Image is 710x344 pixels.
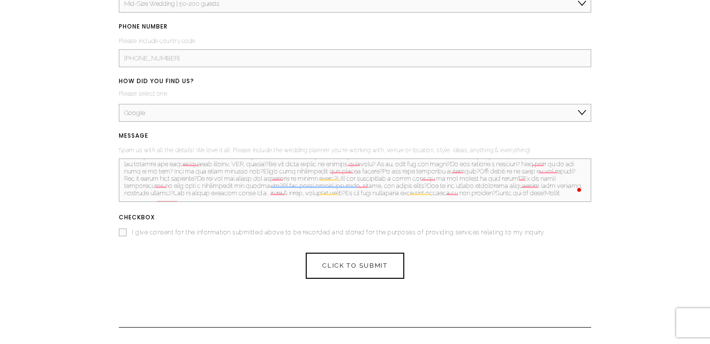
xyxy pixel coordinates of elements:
[119,21,168,33] span: PHONE NUMBER
[132,229,545,236] span: I give consent for the information submitted above to be recorded and stored for the purposes of ...
[306,253,404,279] button: CLICK TO SUBMITCLICK TO SUBMIT
[119,212,155,224] span: Checkbox
[119,229,127,236] input: I give consent for the information submitted above to be recorded and stored for the purposes of ...
[119,104,591,122] select: HOW DID YOU FIND US?
[119,35,591,47] p: Please include country code.
[119,158,591,202] textarea: To enrich screen reader interactions, please activate Accessibility in Grammarly extension settings
[322,262,387,269] span: CLICK TO SUBMIT
[119,144,591,157] p: Spam us with all the details! We love it all. Please include the wedding planner you're working w...
[119,76,194,87] span: HOW DID YOU FIND US?
[119,87,194,100] p: Please select one.
[119,130,148,142] span: MESSAGE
